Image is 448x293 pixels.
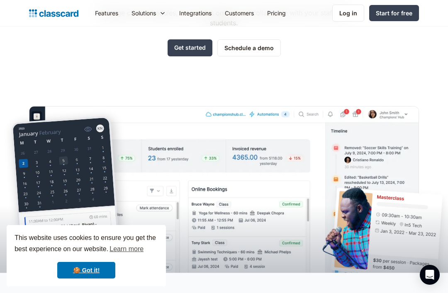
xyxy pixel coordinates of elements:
a: Schedule a demo [217,39,281,56]
a: learn more about cookies [108,243,145,255]
a: Customers [218,4,261,22]
a: Start for free [369,5,419,21]
div: Solutions [125,4,173,22]
a: Logo [29,7,78,19]
a: Get started [168,39,212,56]
div: cookieconsent [7,225,166,286]
div: Start for free [376,9,412,17]
div: Log in [339,9,357,17]
div: Solutions [131,9,156,17]
a: Integrations [173,4,218,22]
a: Pricing [261,4,292,22]
a: Features [88,4,125,22]
div: Open Intercom Messenger [420,265,440,285]
span: This website uses cookies to ensure you get the best experience on our website. [15,233,158,255]
a: Log in [332,5,364,22]
a: dismiss cookie message [57,262,115,278]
